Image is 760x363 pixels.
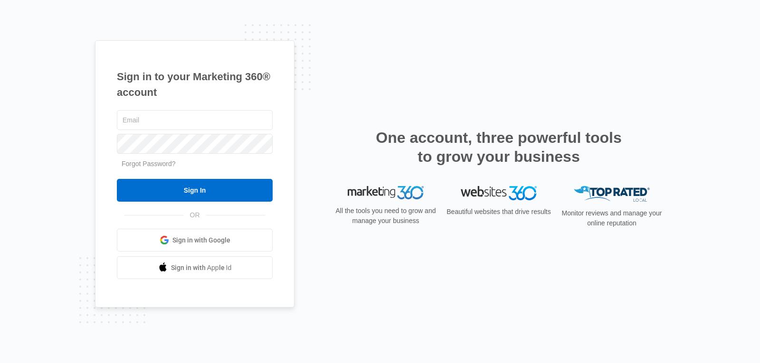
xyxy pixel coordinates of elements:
span: Sign in with Apple Id [171,263,232,273]
span: OR [183,210,207,220]
input: Sign In [117,179,273,202]
a: Sign in with Google [117,229,273,251]
p: Monitor reviews and manage your online reputation [559,208,665,228]
a: Forgot Password? [122,160,176,168]
img: Websites 360 [461,186,537,200]
img: Top Rated Local [574,186,650,202]
h2: One account, three powerful tools to grow your business [373,128,625,166]
h1: Sign in to your Marketing 360® account [117,69,273,100]
p: All the tools you need to grow and manage your business [332,206,439,226]
p: Beautiful websites that drive results [446,207,552,217]
img: Marketing 360 [348,186,424,199]
a: Sign in with Apple Id [117,256,273,279]
input: Email [117,110,273,130]
span: Sign in with Google [172,235,230,245]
